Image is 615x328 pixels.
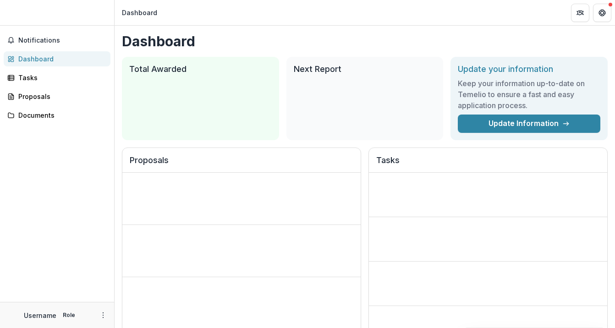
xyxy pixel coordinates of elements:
[458,78,600,111] h3: Keep your information up-to-date on Temelio to ensure a fast and easy application process.
[294,64,436,74] h2: Next Report
[98,310,109,321] button: More
[118,6,161,19] nav: breadcrumb
[18,37,107,44] span: Notifications
[129,64,272,74] h2: Total Awarded
[18,54,103,64] div: Dashboard
[4,33,110,48] button: Notifications
[4,89,110,104] a: Proposals
[4,51,110,66] a: Dashboard
[24,311,56,320] p: Username
[60,311,78,319] p: Role
[571,4,589,22] button: Partners
[376,155,600,173] h2: Tasks
[18,73,103,82] div: Tasks
[122,33,608,49] h1: Dashboard
[458,115,600,133] a: Update Information
[18,110,103,120] div: Documents
[18,92,103,101] div: Proposals
[4,108,110,123] a: Documents
[130,155,353,173] h2: Proposals
[122,8,157,17] div: Dashboard
[593,4,611,22] button: Get Help
[4,70,110,85] a: Tasks
[458,64,600,74] h2: Update your information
